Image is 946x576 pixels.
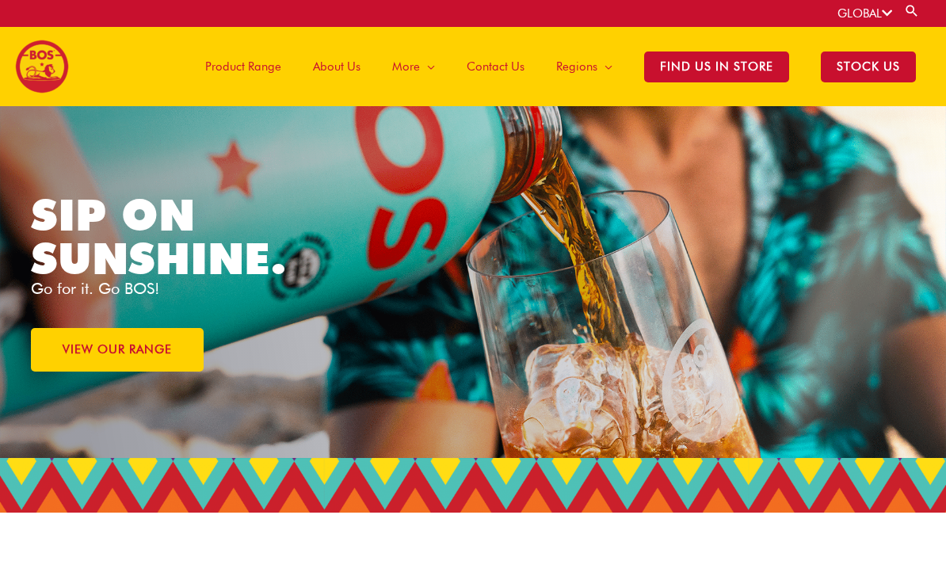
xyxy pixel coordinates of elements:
[805,27,932,106] a: STOCK US
[63,344,172,356] span: VIEW OUR RANGE
[556,43,597,90] span: Regions
[628,27,805,106] a: Find Us in Store
[451,27,540,106] a: Contact Us
[644,51,789,82] span: Find Us in Store
[31,328,204,372] a: VIEW OUR RANGE
[15,40,69,93] img: BOS logo finals-200px
[904,3,920,18] a: Search button
[177,27,932,106] nav: Site Navigation
[392,43,420,90] span: More
[376,27,451,106] a: More
[31,193,354,280] h1: SIP ON SUNSHINE.
[467,43,524,90] span: Contact Us
[540,27,628,106] a: Regions
[297,27,376,106] a: About Us
[205,43,281,90] span: Product Range
[821,51,916,82] span: STOCK US
[837,6,892,21] a: GLOBAL
[189,27,297,106] a: Product Range
[313,43,360,90] span: About Us
[31,280,474,296] p: Go for it. Go BOS!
